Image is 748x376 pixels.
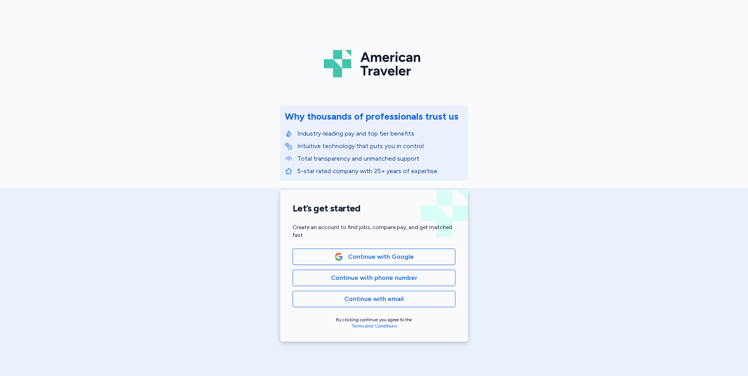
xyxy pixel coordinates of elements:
p: Intuitive technology that puts you in control [297,141,463,151]
p: Industry-leading pay and top tier benefits [297,129,463,138]
span: Continue with phone number [331,273,417,283]
a: Terms and Conditions [352,323,397,329]
div: Create an account to find jobs, compare pay, and get matched fast [293,224,455,239]
img: Google Logo [334,252,343,261]
button: Google LogoContinue with Google [293,249,455,265]
button: Continue with email [293,291,455,307]
div: By clicking continue you agree to the [293,317,455,329]
span: Continue with Google [348,252,414,261]
span: Continue with email [344,294,404,304]
p: 5-star rated company with 25+ years of expertise [297,167,463,176]
h1: Let’s get started [293,202,455,214]
img: Logo [324,47,424,81]
button: Continue with phone number [293,270,455,286]
p: Total transparency and unmatched support [297,154,463,163]
div: Why thousands of professionals trust us [285,110,459,123]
